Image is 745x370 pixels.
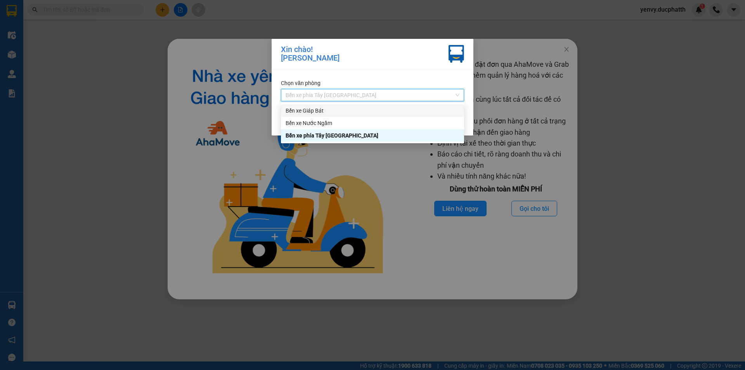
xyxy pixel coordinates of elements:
[286,89,459,101] span: Bến xe phía Tây Thanh Hóa
[449,45,464,63] img: vxr-icon
[281,129,464,142] div: Bến xe phía Tây Thanh Hóa
[281,45,340,63] div: Xin chào! [PERSON_NAME]
[286,119,459,127] div: Bến xe Nước Ngầm
[286,106,459,115] div: Bến xe Giáp Bát
[281,104,464,117] div: Bến xe Giáp Bát
[286,131,459,140] div: Bến xe phía Tây [GEOGRAPHIC_DATA]
[281,79,464,87] div: Chọn văn phòng
[281,117,464,129] div: Bến xe Nước Ngầm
